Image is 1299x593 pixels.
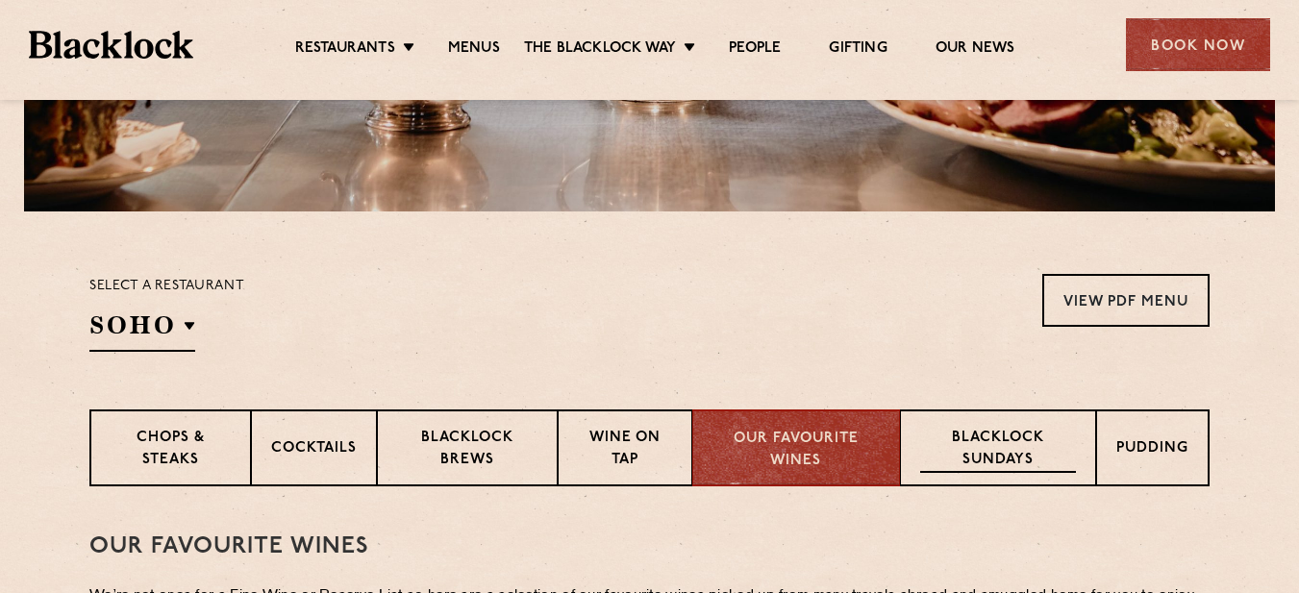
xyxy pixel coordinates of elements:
h2: SOHO [89,309,195,352]
a: Our News [936,39,1015,61]
a: People [729,39,781,61]
a: Menus [448,39,500,61]
div: Book Now [1126,18,1270,71]
a: Gifting [829,39,887,61]
p: Pudding [1116,438,1188,462]
h3: Our Favourite Wines [89,534,1210,559]
p: Our favourite wines [712,429,879,472]
img: BL_Textured_Logo-footer-cropped.svg [29,31,193,59]
p: Cocktails [271,438,357,462]
a: Restaurants [295,39,395,61]
p: Wine on Tap [578,428,672,473]
p: Blacklock Brews [397,428,537,473]
a: The Blacklock Way [524,39,676,61]
a: View PDF Menu [1042,274,1210,327]
p: Chops & Steaks [111,428,231,473]
p: Blacklock Sundays [920,428,1076,473]
p: Select a restaurant [89,274,244,299]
